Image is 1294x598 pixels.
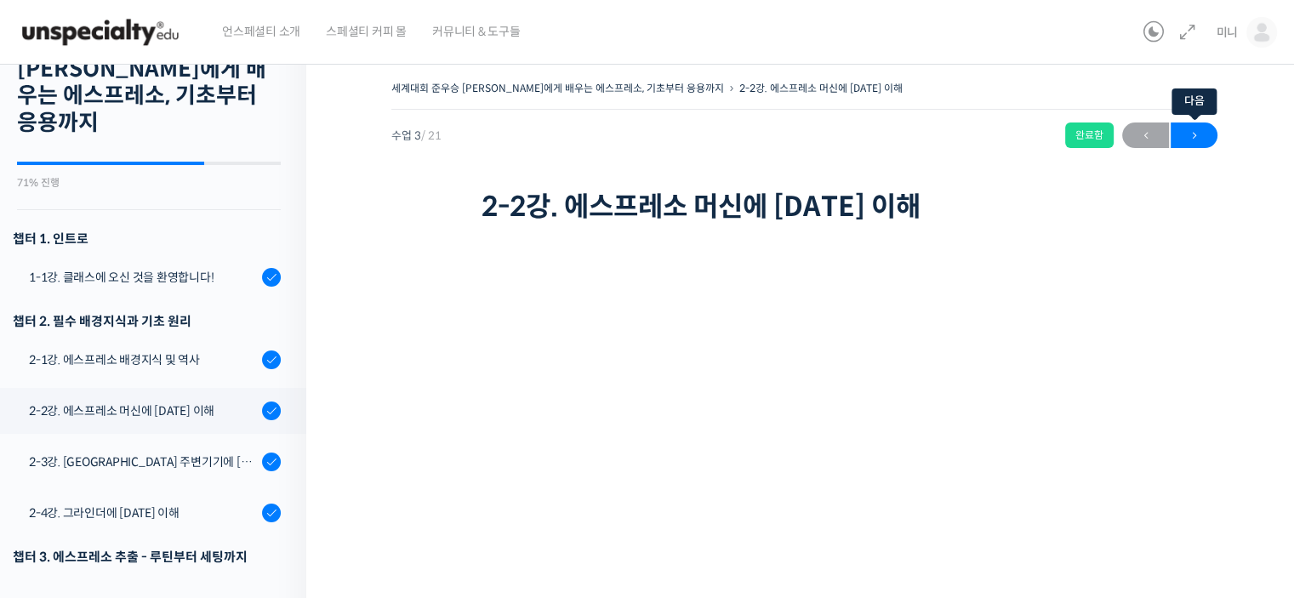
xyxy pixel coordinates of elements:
[482,191,1128,223] h1: 2-2강. 에스프레소 머신에 [DATE] 이해
[1216,25,1238,40] span: 미니
[29,268,257,287] div: 1-1강. 클래스에 오신 것을 환영합니다!
[13,310,281,333] div: 챕터 2. 필수 배경지식과 기초 원리
[54,482,64,496] span: 홈
[263,482,283,496] span: 설정
[17,30,281,136] h2: 세계대회 준우승 [PERSON_NAME]에게 배우는 에스프레소, 기초부터 응용까지
[29,402,257,420] div: 2-2강. 에스프레소 머신에 [DATE] 이해
[156,483,176,497] span: 대화
[5,457,112,499] a: 홈
[1171,122,1217,148] a: 다음→
[1171,124,1217,147] span: →
[391,130,442,141] span: 수업 3
[421,128,442,143] span: / 21
[739,82,903,94] a: 2-2강. 에스프레소 머신에 [DATE] 이해
[1122,124,1169,147] span: ←
[13,227,281,250] h3: 챕터 1. 인트로
[29,504,257,522] div: 2-4강. 그라인더에 [DATE] 이해
[1122,122,1169,148] a: ←이전
[391,82,724,94] a: 세계대회 준우승 [PERSON_NAME]에게 배우는 에스프레소, 기초부터 응용까지
[29,453,257,471] div: 2-3강. [GEOGRAPHIC_DATA] 주변기기에 [DATE] 이해
[13,545,281,568] div: 챕터 3. 에스프레소 추출 - 루틴부터 세팅까지
[112,457,219,499] a: 대화
[1065,122,1114,148] div: 완료함
[29,350,257,369] div: 2-1강. 에스프레소 배경지식 및 역사
[17,178,281,188] div: 71% 진행
[219,457,327,499] a: 설정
